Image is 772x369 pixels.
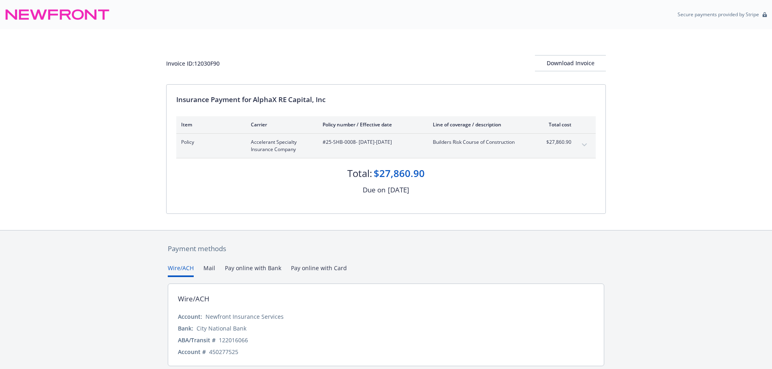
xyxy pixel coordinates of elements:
div: Wire/ACH [178,294,210,304]
div: Account: [178,312,202,321]
div: [DATE] [388,185,409,195]
span: Accelerant Specialty Insurance Company [251,139,310,153]
div: Payment methods [168,243,604,254]
button: Pay online with Card [291,264,347,277]
div: Due on [363,185,385,195]
span: Builders Risk Course of Construction [433,139,528,146]
div: Account # [178,348,206,356]
div: Policy number / Effective date [323,121,420,128]
div: 122016066 [219,336,248,344]
div: Newfront Insurance Services [205,312,284,321]
div: Bank: [178,324,193,333]
button: Mail [203,264,215,277]
div: Total cost [541,121,571,128]
div: City National Bank [197,324,246,333]
span: Policy [181,139,238,146]
div: Line of coverage / description [433,121,528,128]
span: $27,860.90 [541,139,571,146]
div: ABA/Transit # [178,336,216,344]
div: Invoice ID: 12030F90 [166,59,220,68]
button: Wire/ACH [168,264,194,277]
div: Total: [347,166,372,180]
div: Insurance Payment for AlphaX RE Capital, Inc [176,94,596,105]
div: 450277525 [209,348,238,356]
span: #25-SHB-0008 - [DATE]-[DATE] [323,139,420,146]
div: $27,860.90 [374,166,425,180]
div: PolicyAccelerant Specialty Insurance Company#25-SHB-0008- [DATE]-[DATE]Builders Risk Course of Co... [176,134,596,158]
p: Secure payments provided by Stripe [678,11,759,18]
button: expand content [578,139,591,151]
button: Pay online with Bank [225,264,281,277]
div: Item [181,121,238,128]
div: Download Invoice [535,55,606,71]
button: Download Invoice [535,55,606,71]
div: Carrier [251,121,310,128]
